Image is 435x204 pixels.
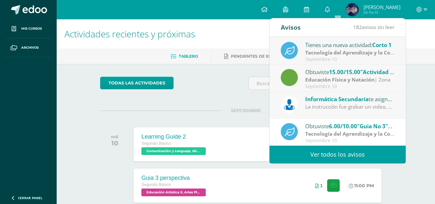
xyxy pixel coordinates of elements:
div: | Parcial [305,49,395,56]
div: 11:00 PM [349,183,374,189]
span: Comunicación y Lenguaje, Idioma Extranjero Inglés 'B' [141,147,206,155]
div: MIÉ [111,135,118,139]
div: Septiembre 10 [305,57,395,62]
div: 10 [111,139,118,147]
a: Archivos [5,38,52,57]
span: Educación Artística II, Artes Plásticas 'B' [141,189,206,196]
div: Avisos [281,18,301,36]
span: Mi Perfil [364,10,401,15]
span: 1 [320,183,323,188]
span: "Guia No 3" [357,122,392,130]
span: Tablero [179,54,198,59]
strong: Educación Física y Natación [305,76,374,83]
span: Segundo Básico [141,141,171,146]
div: Guia 3 perspectiva [141,175,207,181]
span: 6.00/10.00 [329,122,357,130]
div: Tienes una nueva actividad: [305,41,395,49]
span: 182 [353,24,362,31]
a: Pendientes de entrega [224,51,286,62]
a: Tablero [171,51,198,62]
span: Corto 1 [372,41,392,49]
span: Archivos [21,45,39,50]
a: Ver todos los avisos [270,146,406,163]
span: Segundo Básico [141,182,171,187]
span: Cerrar panel [18,196,43,200]
div: Obtuviste en [305,122,395,130]
img: 6ed6846fa57649245178fca9fc9a58dd.png [281,96,298,113]
div: te asignó un comentario en 'Guia No 3' para 'Tecnología del Aprendizaje y la Comunicación (Inform... [305,95,395,103]
div: La instrucción fue grabar un video, no documento [305,103,395,111]
div: | Zona [305,130,395,138]
span: Pendientes de entrega [231,54,286,59]
span: Actividades recientes y próximas [64,28,195,40]
span: SEPTIEMBRE [221,108,271,113]
div: | Zona [305,76,395,83]
div: Septiembre 10 [305,138,395,143]
div: Septiembre 10 [305,84,395,89]
div: Obtuviste en [305,68,395,76]
span: avisos sin leer [353,24,394,31]
span: "Actividad 2" [360,68,396,76]
img: 1a1cc795a438ff5579248d52cbae9227.png [346,3,359,16]
a: Mis cursos [5,19,52,38]
span: [PERSON_NAME] [364,4,401,10]
span: 15.00/15.00 [329,68,360,76]
div: Archivos entregados [315,183,323,188]
input: Busca una actividad próxima aquí... [249,77,391,90]
span: Mis cursos [21,26,42,31]
span: Informática Secundaria [305,95,369,103]
a: todas las Actividades [100,77,174,89]
div: Learning Guide 2 [141,133,207,140]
